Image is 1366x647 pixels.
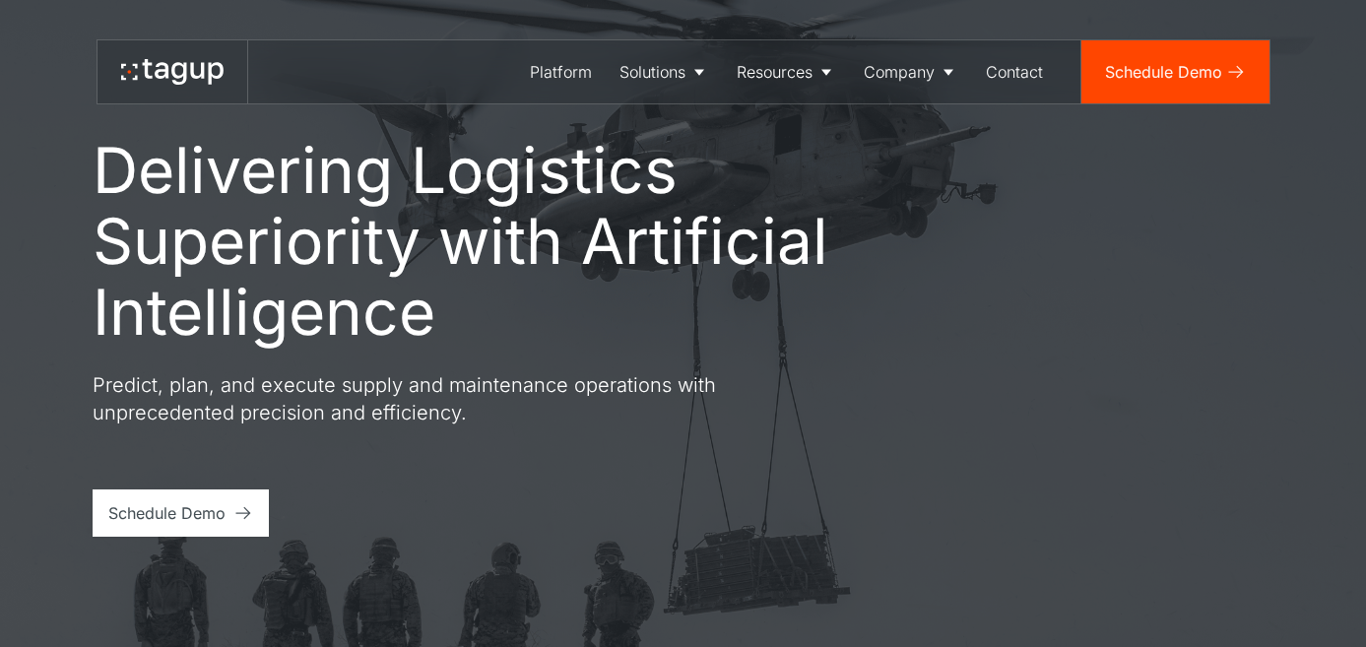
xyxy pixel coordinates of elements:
div: Company [864,60,935,84]
a: Resources [723,40,850,103]
p: Predict, plan, and execute supply and maintenance operations with unprecedented precision and eff... [93,371,802,426]
h1: Delivering Logistics Superiority with Artificial Intelligence [93,135,920,348]
div: Schedule Demo [1105,60,1222,84]
div: Contact [986,60,1043,84]
div: Solutions [619,60,685,84]
div: Schedule Demo [108,501,226,525]
a: Schedule Demo [1081,40,1269,103]
div: Resources [737,60,813,84]
a: Solutions [606,40,723,103]
a: Platform [516,40,606,103]
a: Contact [972,40,1057,103]
a: Company [850,40,972,103]
a: Schedule Demo [93,489,269,537]
div: Platform [530,60,592,84]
